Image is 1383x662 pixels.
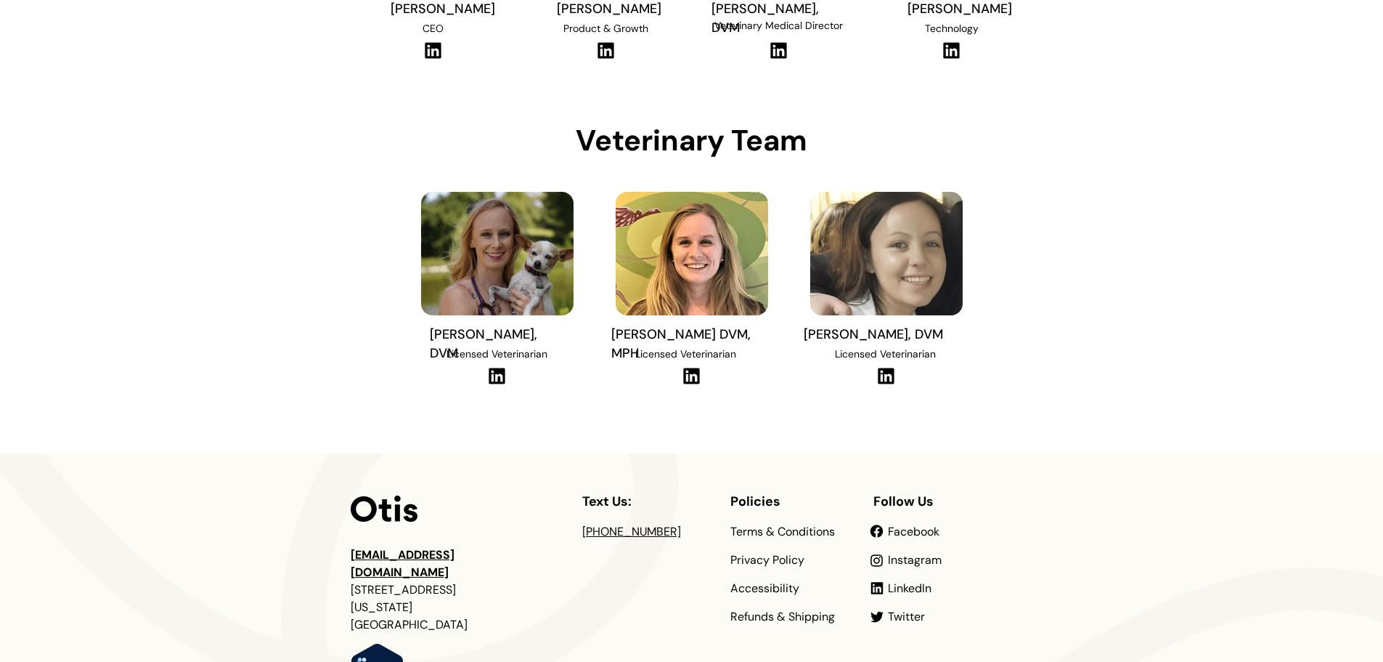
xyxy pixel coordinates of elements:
span: Twitter [888,609,925,624]
a: [PHONE_NUMBER] [582,524,681,539]
span: Facebook [888,524,939,539]
span: Licensed Veterinarian [635,347,736,360]
a: [EMAIL_ADDRESS][DOMAIN_NAME] [351,547,454,580]
span: [PERSON_NAME], DVM [430,326,537,362]
span: Text Us: [582,493,632,510]
span: Privacy Policy [730,552,804,568]
a: Privacy Policy [730,554,804,566]
span: Follow Us [873,493,934,510]
a: Instagram [888,554,942,566]
span: [PERSON_NAME], DVM [804,326,943,343]
a: LinkedIn [888,583,931,594]
span: Product & Growth [563,22,648,35]
span: Veterinary Team [576,121,807,159]
span: Refunds & Shipping [730,609,835,624]
span: [PERSON_NAME] DVM, MPH [611,326,751,362]
span: Policies [730,493,780,510]
span: [STREET_ADDRESS] [US_STATE][GEOGRAPHIC_DATA] [351,582,468,632]
a: Refunds & Shipping [730,611,835,623]
a: Terms & Conditions [730,526,835,538]
span: Licensed Veterinarian [835,347,936,360]
a: Facebook [888,526,939,538]
span: CEO [423,22,444,35]
span: Technology [925,22,979,35]
span: Accessibility [730,581,799,596]
span: LinkedIn [888,581,931,596]
span: Instagram [888,552,942,568]
span: Terms & Conditions [730,524,835,539]
a: Accessibility [730,583,799,594]
a: Twitter [888,611,925,623]
span: Veterinary Medical Director [714,19,843,32]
